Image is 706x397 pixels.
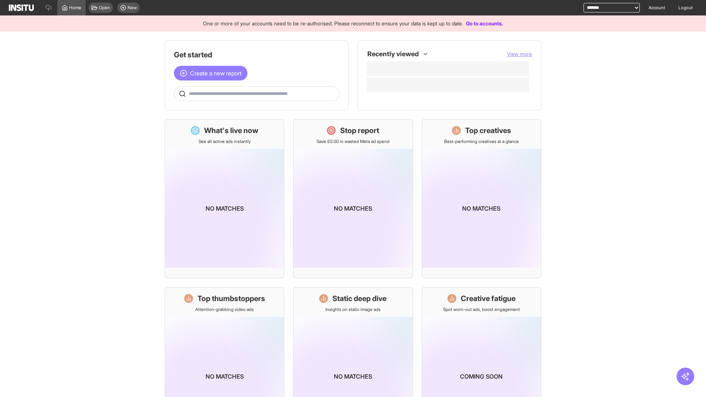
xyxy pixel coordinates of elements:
p: Save £0.00 in wasted Meta ad spend [317,139,389,144]
a: Top creativesBest-performing creatives at a glanceNo matches [422,119,541,278]
span: View more [507,51,532,57]
h1: Get started [174,50,339,60]
p: No matches [334,372,372,381]
a: Stop reportSave £0.00 in wasted Meta ad spendNo matches [293,119,413,278]
p: No matches [334,204,372,213]
span: Home [69,5,81,11]
button: View more [507,50,532,58]
a: What's live nowSee all active ads instantlyNo matches [165,119,284,278]
p: See all active ads instantly [199,139,251,144]
img: coming-soon-gradient_kfitwp.png [293,149,412,268]
p: Attention-grabbing video ads [195,307,254,312]
p: No matches [206,204,244,213]
span: New [128,5,137,11]
h1: Top creatives [465,125,511,136]
button: Create a new report [174,66,247,81]
p: Best-performing creatives at a glance [444,139,519,144]
h1: Stop report [340,125,379,136]
span: Create a new report [190,69,242,78]
a: Go to accounts. [466,20,503,26]
h1: Top thumbstoppers [197,293,265,304]
img: Logo [9,4,34,11]
span: Open [99,5,110,11]
h1: What's live now [204,125,258,136]
p: Insights on static image ads [325,307,381,312]
h1: Static deep dive [332,293,386,304]
img: coming-soon-gradient_kfitwp.png [422,149,541,268]
span: One or more of your accounts need to be re-authorised. Please reconnect to ensure your data is ke... [203,20,463,26]
p: No matches [206,372,244,381]
p: No matches [462,204,500,213]
img: coming-soon-gradient_kfitwp.png [165,149,284,268]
